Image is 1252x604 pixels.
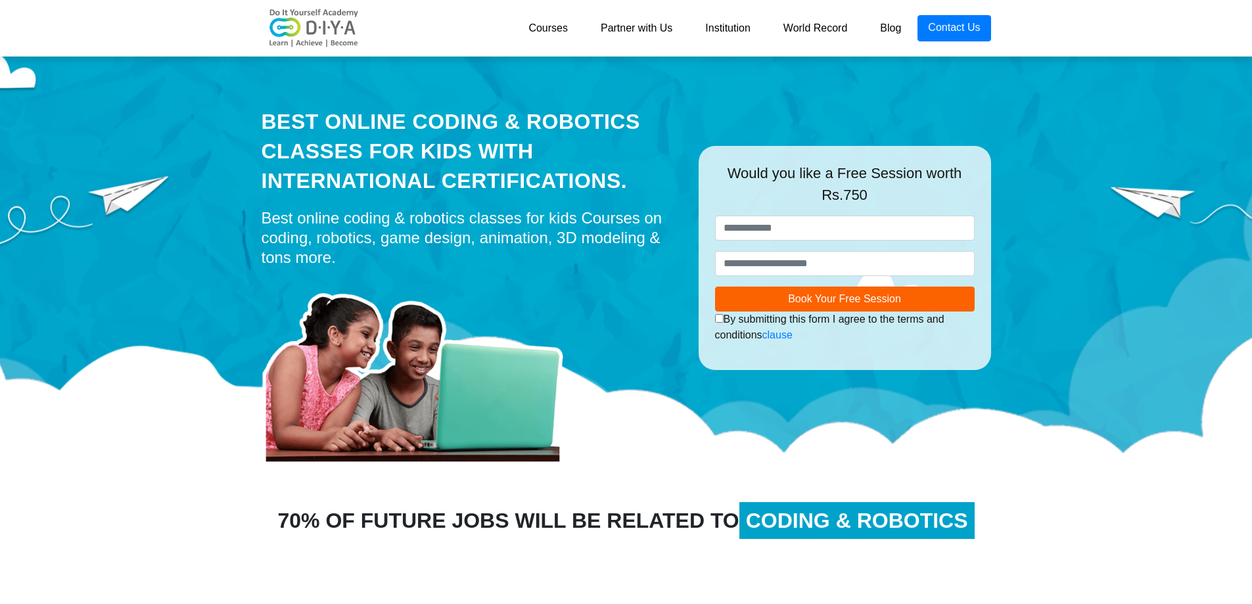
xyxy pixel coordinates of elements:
div: 70% OF FUTURE JOBS WILL BE RELATED TO [252,505,1001,536]
a: World Record [767,15,864,41]
a: clause [762,329,793,340]
div: By submitting this form I agree to the terms and conditions [715,312,975,343]
img: logo-v2.png [262,9,367,48]
a: Blog [864,15,917,41]
a: Partner with Us [584,15,689,41]
a: Contact Us [917,15,990,41]
button: Book Your Free Session [715,287,975,312]
img: home-prod.png [262,274,577,465]
div: Best online coding & robotics classes for kids Courses on coding, robotics, game design, animatio... [262,208,679,267]
div: Best Online Coding & Robotics Classes for kids with International Certifications. [262,107,679,195]
a: Institution [689,15,766,41]
span: CODING & ROBOTICS [739,502,975,539]
span: Book Your Free Session [788,293,901,304]
div: Would you like a Free Session worth Rs.750 [715,162,975,216]
a: Courses [512,15,584,41]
